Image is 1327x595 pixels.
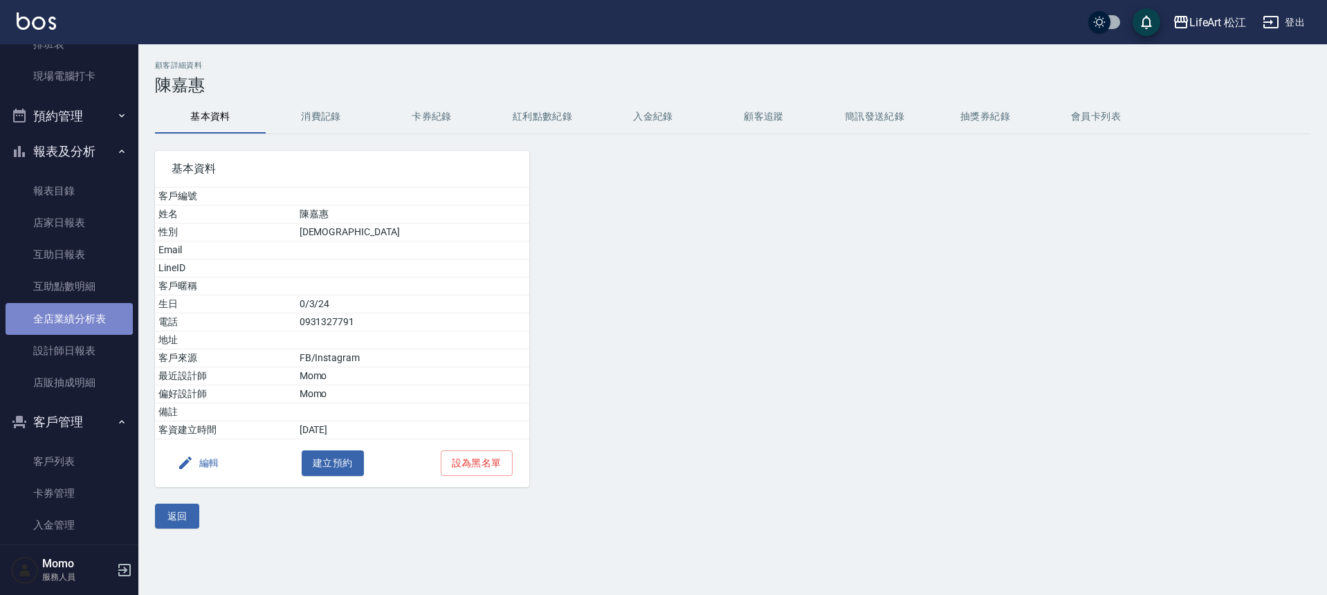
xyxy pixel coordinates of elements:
[1189,14,1247,31] div: LifeArt 松江
[155,504,199,529] button: 返回
[1167,8,1252,37] button: LifeArt 松江
[296,295,529,313] td: 0/3/24
[441,450,513,476] button: 設為黑名單
[6,477,133,509] a: 卡券管理
[296,421,529,439] td: [DATE]
[6,271,133,302] a: 互助點數明細
[6,207,133,239] a: 店家日報表
[42,571,113,583] p: 服務人員
[708,100,819,134] button: 顧客追蹤
[6,239,133,271] a: 互助日報表
[296,367,529,385] td: Momo
[155,349,296,367] td: 客戶來源
[155,277,296,295] td: 客戶暱稱
[598,100,708,134] button: 入金紀錄
[296,223,529,241] td: [DEMOGRAPHIC_DATA]
[266,100,376,134] button: 消費記錄
[155,61,1310,70] h2: 顧客詳細資料
[155,205,296,223] td: 姓名
[6,367,133,399] a: 店販抽成明細
[155,75,1310,95] h3: 陳嘉惠
[155,259,296,277] td: LineID
[6,175,133,207] a: 報表目錄
[6,28,133,60] a: 排班表
[155,421,296,439] td: 客資建立時間
[296,349,529,367] td: FB/Instagram
[6,303,133,335] a: 全店業績分析表
[1041,100,1151,134] button: 會員卡列表
[302,450,364,476] button: 建立預約
[155,403,296,421] td: 備註
[17,12,56,30] img: Logo
[296,385,529,403] td: Momo
[155,241,296,259] td: Email
[155,385,296,403] td: 偏好設計師
[155,100,266,134] button: 基本資料
[819,100,930,134] button: 簡訊發送紀錄
[6,446,133,477] a: 客戶列表
[6,134,133,170] button: 報表及分析
[42,557,113,571] h5: Momo
[155,367,296,385] td: 最近設計師
[296,313,529,331] td: 0931327791
[6,335,133,367] a: 設計師日報表
[155,331,296,349] td: 地址
[155,295,296,313] td: 生日
[1133,8,1160,36] button: save
[6,60,133,92] a: 現場電腦打卡
[6,98,133,134] button: 預約管理
[172,450,225,476] button: 編輯
[6,404,133,440] button: 客戶管理
[296,205,529,223] td: 陳嘉惠
[1257,10,1310,35] button: 登出
[6,509,133,541] a: 入金管理
[930,100,1041,134] button: 抽獎券紀錄
[172,162,513,176] span: 基本資料
[155,223,296,241] td: 性別
[11,556,39,584] img: Person
[155,313,296,331] td: 電話
[487,100,598,134] button: 紅利點數紀錄
[376,100,487,134] button: 卡券紀錄
[155,187,296,205] td: 客戶編號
